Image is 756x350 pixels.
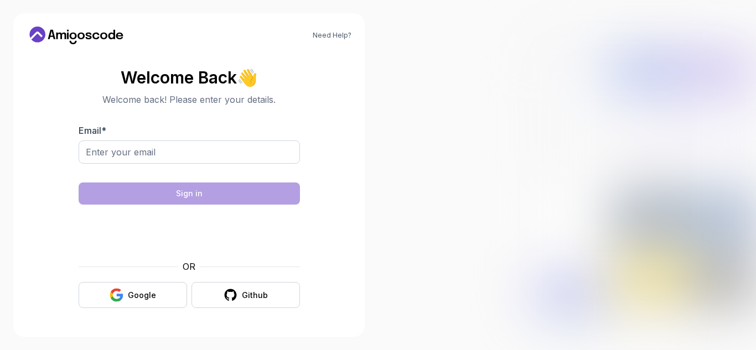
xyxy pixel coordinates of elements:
[79,93,300,106] p: Welcome back! Please enter your details.
[79,140,300,164] input: Enter your email
[106,211,273,253] iframe: Widget containing checkbox for hCaptcha security challenge
[79,182,300,205] button: Sign in
[79,125,106,136] label: Email *
[531,35,756,315] img: Amigoscode Dashboard
[128,290,156,301] div: Google
[183,260,195,273] p: OR
[236,66,260,88] span: 👋
[79,69,300,86] h2: Welcome Back
[79,282,187,308] button: Google
[176,188,203,199] div: Sign in
[313,31,351,40] a: Need Help?
[27,27,126,44] a: Home link
[191,282,300,308] button: Github
[242,290,268,301] div: Github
